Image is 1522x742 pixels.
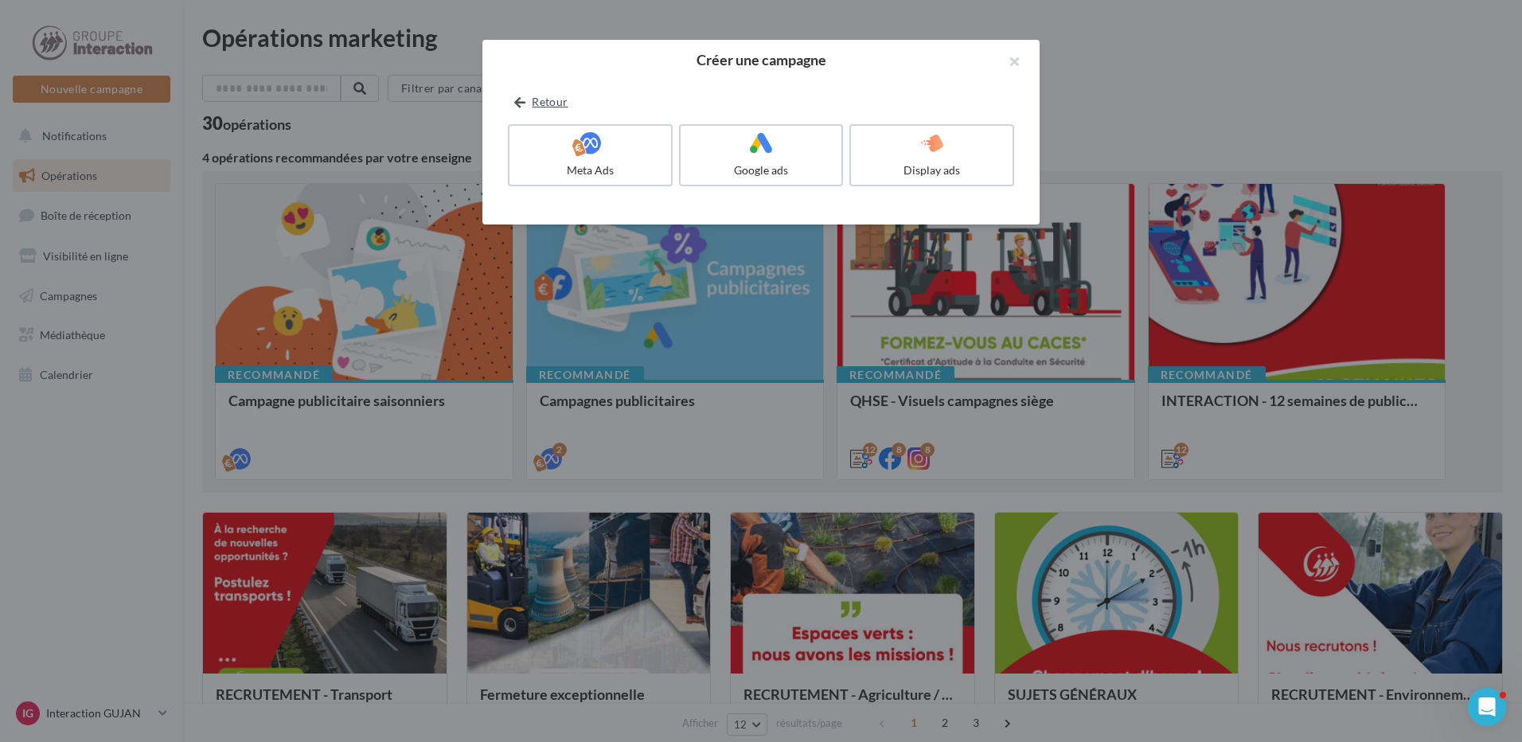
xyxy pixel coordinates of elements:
[508,53,1014,67] h2: Créer une campagne
[516,162,665,178] div: Meta Ads
[857,162,1006,178] div: Display ads
[687,162,836,178] div: Google ads
[508,92,574,111] button: Retour
[1468,688,1506,726] iframe: Intercom live chat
